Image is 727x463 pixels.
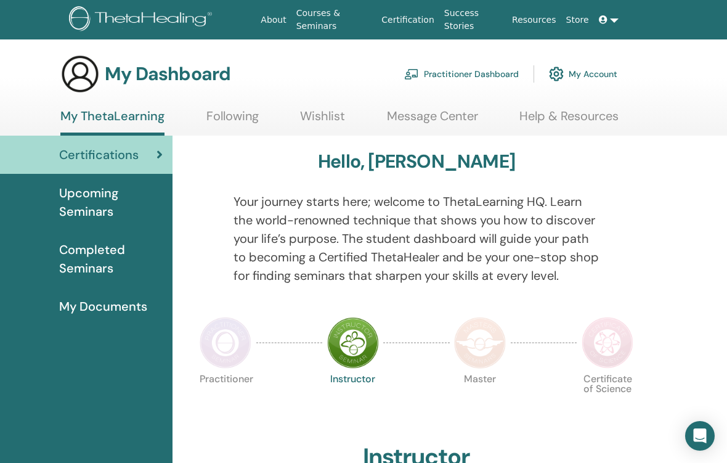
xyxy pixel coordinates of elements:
[300,109,345,133] a: Wishlist
[69,6,216,34] img: logo.png
[59,240,163,277] span: Completed Seminars
[327,317,379,369] img: Instructor
[200,317,251,369] img: Practitioner
[291,2,377,38] a: Courses & Seminars
[582,374,633,426] p: Certificate of Science
[549,60,617,88] a: My Account
[439,2,507,38] a: Success Stories
[60,109,164,136] a: My ThetaLearning
[327,374,379,426] p: Instructor
[200,374,251,426] p: Practitioner
[60,54,100,94] img: generic-user-icon.jpg
[234,192,600,285] p: Your journey starts here; welcome to ThetaLearning HQ. Learn the world-renowned technique that sh...
[387,109,478,133] a: Message Center
[318,150,515,173] h3: Hello, [PERSON_NAME]
[582,317,633,369] img: Certificate of Science
[59,297,147,316] span: My Documents
[105,63,230,85] h3: My Dashboard
[59,145,139,164] span: Certifications
[454,374,506,426] p: Master
[404,68,419,80] img: chalkboard-teacher.svg
[256,9,291,31] a: About
[376,9,439,31] a: Certification
[519,109,619,133] a: Help & Resources
[685,421,715,451] div: Open Intercom Messenger
[549,64,564,84] img: cog.svg
[561,9,594,31] a: Store
[404,60,519,88] a: Practitioner Dashboard
[206,109,259,133] a: Following
[507,9,561,31] a: Resources
[59,184,163,221] span: Upcoming Seminars
[454,317,506,369] img: Master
